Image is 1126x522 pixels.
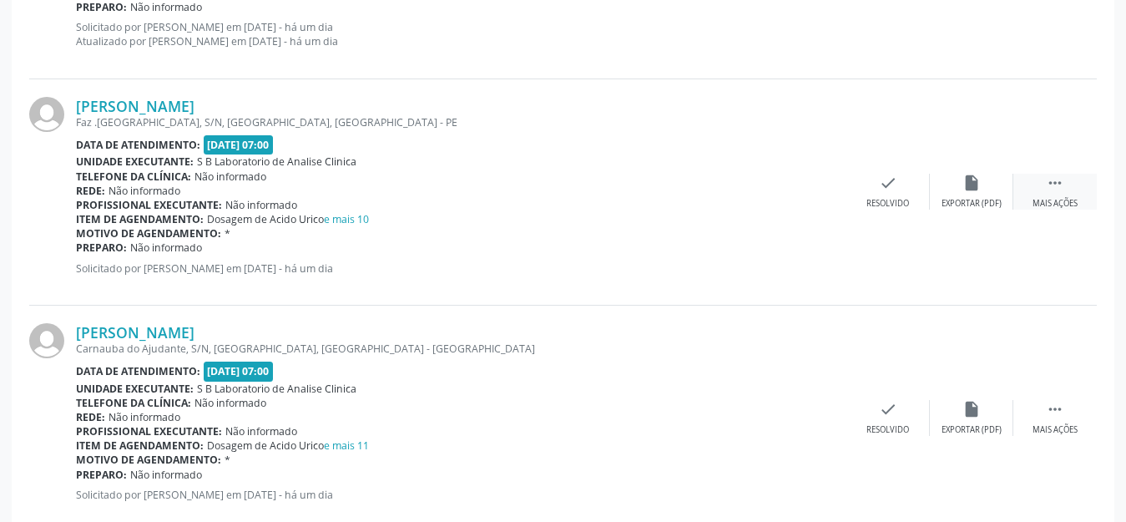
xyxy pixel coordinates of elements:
span: [DATE] 07:00 [204,135,274,155]
b: Telefone da clínica: [76,396,191,410]
div: Carnauba do Ajudante, S/N, [GEOGRAPHIC_DATA], [GEOGRAPHIC_DATA] - [GEOGRAPHIC_DATA] [76,342,846,356]
i: check [879,400,897,418]
span: Não informado [130,468,202,482]
i: insert_drive_file [962,174,981,192]
i: check [879,174,897,192]
a: [PERSON_NAME] [76,97,194,115]
span: Dosagem de Acido Urico [207,212,369,226]
p: Solicitado por [PERSON_NAME] em [DATE] - há um dia [76,488,846,502]
b: Unidade executante: [76,382,194,396]
span: Não informado [130,241,202,255]
b: Motivo de agendamento: [76,453,221,467]
div: Faz .[GEOGRAPHIC_DATA], S/N, [GEOGRAPHIC_DATA], [GEOGRAPHIC_DATA] - PE [76,115,846,129]
p: Solicitado por [PERSON_NAME] em [DATE] - há um dia [76,261,846,276]
b: Rede: [76,410,105,424]
b: Data de atendimento: [76,364,200,378]
b: Profissional executante: [76,424,222,438]
span: Não informado [194,170,266,184]
span: Não informado [194,396,266,410]
span: Não informado [109,410,180,424]
b: Telefone da clínica: [76,170,191,184]
span: Não informado [225,198,297,212]
img: img [29,97,64,132]
b: Data de atendimento: [76,138,200,152]
b: Preparo: [76,241,127,255]
i:  [1046,400,1064,418]
b: Motivo de agendamento: [76,226,221,241]
b: Unidade executante: [76,155,194,169]
a: [PERSON_NAME] [76,323,194,342]
img: img [29,323,64,358]
span: Dosagem de Acido Urico [207,438,369,453]
div: Resolvido [866,198,909,210]
span: [DATE] 07:00 [204,362,274,381]
div: Exportar (PDF) [942,198,1002,210]
span: Não informado [225,424,297,438]
span: S B Laboratorio de Analise Clinica [197,382,356,396]
a: e mais 10 [324,212,369,226]
div: Mais ações [1033,424,1078,436]
a: e mais 11 [324,438,369,453]
b: Item de agendamento: [76,212,204,226]
span: S B Laboratorio de Analise Clinica [197,155,356,169]
div: Mais ações [1033,198,1078,210]
p: Solicitado por [PERSON_NAME] em [DATE] - há um dia Atualizado por [PERSON_NAME] em [DATE] - há um... [76,20,596,48]
b: Item de agendamento: [76,438,204,453]
i:  [1046,174,1064,192]
b: Rede: [76,184,105,198]
i: insert_drive_file [962,400,981,418]
span: Não informado [109,184,180,198]
div: Exportar (PDF) [942,424,1002,436]
b: Preparo: [76,468,127,482]
b: Profissional executante: [76,198,222,212]
div: Resolvido [866,424,909,436]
